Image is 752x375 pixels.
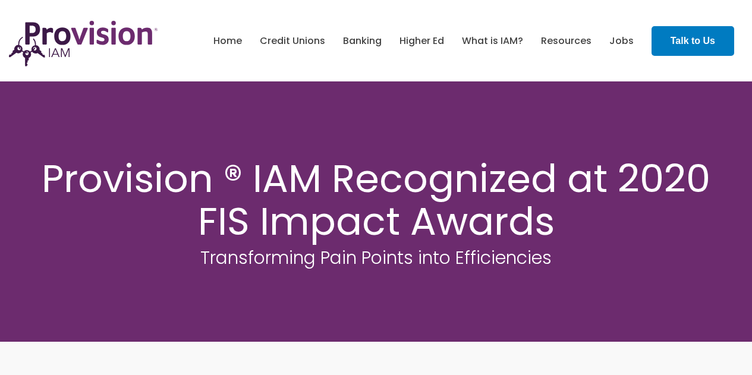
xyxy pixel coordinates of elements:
a: Home [213,31,242,51]
strong: Talk to Us [671,36,715,46]
a: Jobs [609,31,634,51]
a: What is IAM? [462,31,523,51]
a: Banking [343,31,382,51]
img: ProvisionIAM-Logo-Purple [9,21,158,67]
a: Higher Ed [399,31,444,51]
nav: menu [204,22,643,60]
a: Talk to Us [652,26,734,56]
span: Provision ® IAM Recognized at 2020 FIS Impact Awards [42,152,710,248]
h3: Transforming Pain Points into Efficiencies [37,248,715,267]
a: Resources [541,31,591,51]
a: Credit Unions [260,31,325,51]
